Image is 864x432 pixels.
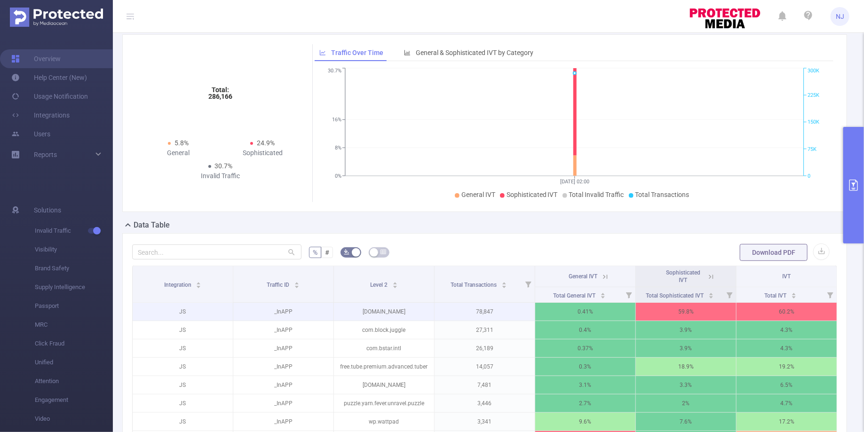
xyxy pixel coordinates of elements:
[233,339,333,357] p: _InAPP
[392,281,397,283] i: icon: caret-up
[328,68,341,74] tspan: 30.7%
[824,287,837,302] i: Filter menu
[334,358,434,376] p: free.tube.premium.advanced.tuber
[404,49,411,56] i: icon: bar-chart
[560,179,589,185] tspan: [DATE] 02:00
[335,173,341,179] tspan: 0%
[313,249,317,256] span: %
[11,125,50,143] a: Users
[334,321,434,339] p: com.block.juggle
[136,148,221,158] div: General
[233,394,333,412] p: _InAPP
[808,119,819,126] tspan: 150K
[392,281,398,286] div: Sort
[233,321,333,339] p: _InAPP
[636,394,736,412] p: 2%
[646,292,705,299] span: Total Sophisticated IVT
[535,376,635,394] p: 3.1%
[35,221,113,240] span: Invalid Traffic
[600,291,606,297] div: Sort
[221,148,305,158] div: Sophisticated
[196,281,201,286] div: Sort
[10,8,103,27] img: Protected Media
[35,353,113,372] span: Unified
[334,413,434,431] p: wp.wattpad
[34,151,57,158] span: Reports
[435,413,535,431] p: 3,341
[461,191,495,198] span: General IVT
[708,291,714,297] div: Sort
[636,376,736,394] p: 3.3%
[334,376,434,394] p: [DOMAIN_NAME]
[501,284,507,287] i: icon: caret-down
[134,220,170,231] h2: Data Table
[334,303,434,321] p: [DOMAIN_NAME]
[294,281,300,283] i: icon: caret-up
[294,281,300,286] div: Sort
[836,7,844,26] span: NJ
[507,191,558,198] span: Sophisticated IVT
[257,139,275,147] span: 24.9%
[783,273,791,280] span: IVT
[740,244,808,261] button: Download PDF
[737,339,837,357] p: 4.3%
[133,303,233,321] p: JS
[808,68,819,74] tspan: 300K
[178,171,263,181] div: Invalid Traffic
[334,339,434,357] p: com.bstar.intl
[792,291,797,294] i: icon: caret-up
[35,409,113,428] span: Video
[737,394,837,412] p: 4.7%
[133,413,233,431] p: JS
[808,173,810,179] tspan: 0
[535,413,635,431] p: 9.6%
[600,291,605,294] i: icon: caret-up
[208,93,232,100] tspan: 286,166
[737,413,837,431] p: 17.2%
[133,376,233,394] p: JS
[435,339,535,357] p: 26,189
[600,295,605,298] i: icon: caret-down
[196,281,201,283] i: icon: caret-up
[11,68,87,87] a: Help Center (New)
[737,321,837,339] p: 4.3%
[737,303,837,321] p: 60.2%
[535,358,635,376] p: 0.3%
[34,145,57,164] a: Reports
[196,284,201,287] i: icon: caret-down
[416,49,533,56] span: General & Sophisticated IVT by Category
[132,244,301,259] input: Search...
[319,49,326,56] i: icon: line-chart
[709,295,714,298] i: icon: caret-down
[636,413,736,431] p: 7.6%
[792,295,797,298] i: icon: caret-down
[636,339,736,357] p: 3.9%
[233,358,333,376] p: _InAPP
[635,191,690,198] span: Total Transactions
[133,321,233,339] p: JS
[35,391,113,409] span: Engagement
[380,249,386,255] i: icon: table
[765,292,788,299] span: Total IVT
[435,321,535,339] p: 27,311
[535,321,635,339] p: 0.4%
[344,249,349,255] i: icon: bg-colors
[267,282,291,288] span: Traffic ID
[34,201,61,220] span: Solutions
[332,117,341,123] tspan: 16%
[35,315,113,334] span: MRC
[709,291,714,294] i: icon: caret-up
[35,334,113,353] span: Click Fraud
[435,376,535,394] p: 7,481
[737,358,837,376] p: 19.2%
[522,266,535,302] i: Filter menu
[370,282,389,288] span: Level 2
[501,281,507,283] i: icon: caret-up
[334,394,434,412] p: puzzle.yarn.fever.unravel.puzzle
[622,287,635,302] i: Filter menu
[35,297,113,315] span: Passport
[35,259,113,278] span: Brand Safety
[666,269,700,283] span: Sophisticated IVT
[569,273,598,280] span: General IVT
[501,281,507,286] div: Sort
